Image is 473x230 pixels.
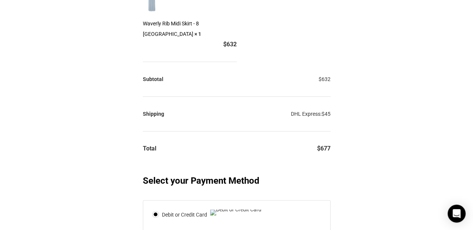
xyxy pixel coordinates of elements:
bdi: 45 [322,111,331,117]
img: Debit or Credit Card [210,209,261,215]
th: Subtotal [143,62,237,97]
bdi: 677 [317,145,331,152]
th: Shipping [143,97,237,131]
label: Debit or Credit Card [152,209,288,220]
span: $ [322,111,325,117]
label: DHL Express: [291,109,331,119]
h3: Select your Payment Method [143,173,331,188]
span: $ [317,145,320,152]
bdi: 632 [223,41,237,48]
a: Waverly Rib Midi Skirt - 8 [GEOGRAPHIC_DATA] [143,21,199,37]
span: $ [319,76,322,82]
th: Total [143,131,237,166]
div: Open Intercom Messenger [448,205,466,223]
span: $ [223,41,227,48]
strong: × 1 [194,31,201,37]
bdi: 632 [319,76,331,82]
